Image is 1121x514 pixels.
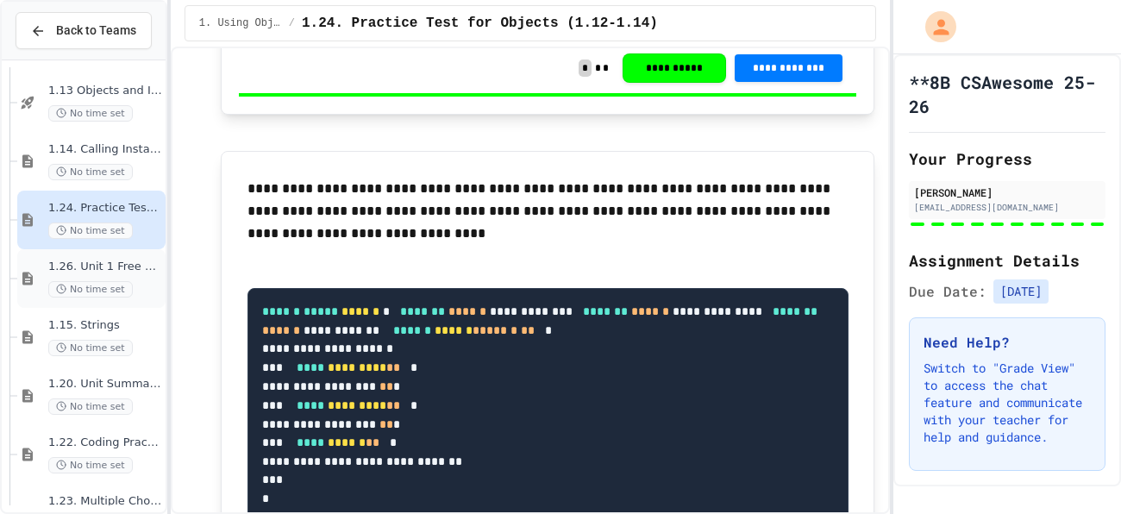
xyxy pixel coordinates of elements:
[924,360,1091,446] p: Switch to "Grade View" to access the chat feature and communicate with your teacher for help and ...
[48,223,133,239] span: No time set
[48,436,162,450] span: 1.22. Coding Practice 1b (1.7-1.15)
[907,7,961,47] div: My Account
[909,147,1105,171] h2: Your Progress
[289,16,295,30] span: /
[909,281,986,302] span: Due Date:
[924,332,1091,353] h3: Need Help?
[48,457,133,473] span: No time set
[48,142,162,157] span: 1.14. Calling Instance Methods
[48,281,133,298] span: No time set
[48,164,133,180] span: No time set
[48,105,133,122] span: No time set
[914,185,1100,200] div: [PERSON_NAME]
[48,340,133,356] span: No time set
[914,201,1100,214] div: [EMAIL_ADDRESS][DOMAIN_NAME]
[16,12,152,49] button: Back to Teams
[302,13,658,34] span: 1.24. Practice Test for Objects (1.12-1.14)
[909,70,1105,118] h1: **8B CSAwesome 25-26
[993,279,1049,304] span: [DATE]
[909,248,1105,273] h2: Assignment Details
[48,318,162,333] span: 1.15. Strings
[56,22,136,40] span: Back to Teams
[48,84,162,98] span: 1.13 Objects and Instantiation
[48,398,133,415] span: No time set
[48,260,162,274] span: 1.26. Unit 1 Free Response Question (FRQ) Practice
[48,494,162,509] span: 1.23. Multiple Choice Exercises for Unit 1b (1.9-1.15)
[48,201,162,216] span: 1.24. Practice Test for Objects (1.12-1.14)
[48,377,162,392] span: 1.20. Unit Summary 1b (1.7-1.15)
[199,16,282,30] span: 1. Using Objects and Methods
